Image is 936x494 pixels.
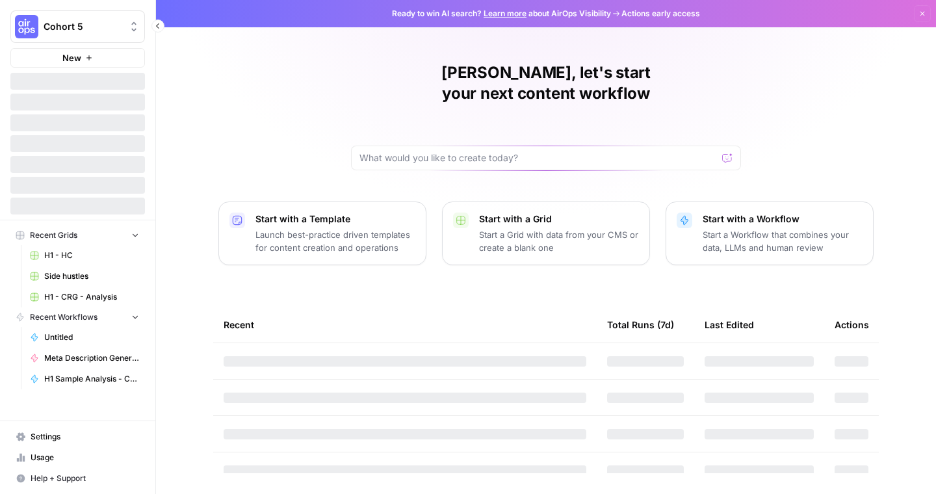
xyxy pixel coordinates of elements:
[218,201,426,265] button: Start with a TemplateLaunch best-practice driven templates for content creation and operations
[392,8,611,19] span: Ready to win AI search? about AirOps Visibility
[10,48,145,68] button: New
[705,307,754,343] div: Last Edited
[479,213,639,226] p: Start with a Grid
[351,62,741,104] h1: [PERSON_NAME], let's start your next content workflow
[359,151,717,164] input: What would you like to create today?
[10,426,145,447] a: Settings
[24,266,145,287] a: Side hustles
[31,473,139,484] span: Help + Support
[484,8,526,18] a: Learn more
[24,369,145,389] a: H1 Sample Analysis - CRG - COMPLETE
[15,15,38,38] img: Cohort 5 Logo
[621,8,700,19] span: Actions early access
[479,228,639,254] p: Start a Grid with data from your CMS or create a blank one
[44,20,122,33] span: Cohort 5
[24,348,145,369] a: Meta Description Generator
[10,10,145,43] button: Workspace: Cohort 5
[30,311,97,323] span: Recent Workflows
[44,270,139,282] span: Side hustles
[255,213,415,226] p: Start with a Template
[44,373,139,385] span: H1 Sample Analysis - CRG - COMPLETE
[442,201,650,265] button: Start with a GridStart a Grid with data from your CMS or create a blank one
[44,291,139,303] span: H1 - CRG - Analysis
[31,452,139,463] span: Usage
[31,431,139,443] span: Settings
[24,245,145,266] a: H1 - HC
[10,447,145,468] a: Usage
[24,287,145,307] a: H1 - CRG - Analysis
[30,229,77,241] span: Recent Grids
[44,250,139,261] span: H1 - HC
[255,228,415,254] p: Launch best-practice driven templates for content creation and operations
[666,201,874,265] button: Start with a WorkflowStart a Workflow that combines your data, LLMs and human review
[703,213,863,226] p: Start with a Workflow
[62,51,81,64] span: New
[24,327,145,348] a: Untitled
[10,468,145,489] button: Help + Support
[44,352,139,364] span: Meta Description Generator
[44,331,139,343] span: Untitled
[224,307,586,343] div: Recent
[10,226,145,245] button: Recent Grids
[703,228,863,254] p: Start a Workflow that combines your data, LLMs and human review
[607,307,674,343] div: Total Runs (7d)
[10,307,145,327] button: Recent Workflows
[835,307,869,343] div: Actions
